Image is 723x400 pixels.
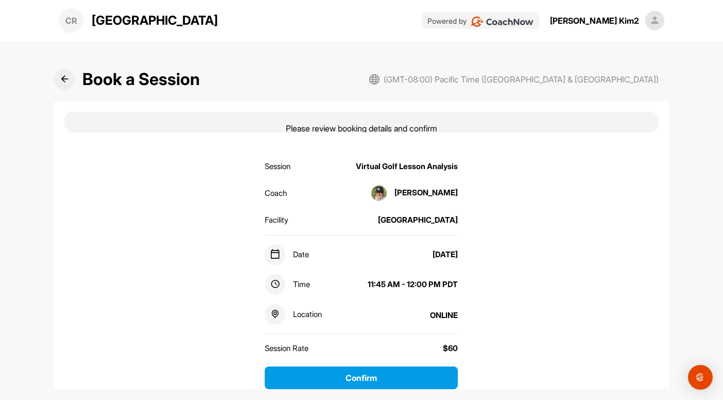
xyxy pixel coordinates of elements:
[265,366,458,389] button: Confirm
[356,161,458,173] div: Virtual Golf Lesson Analysis
[550,14,639,27] div: [PERSON_NAME] Kim2
[443,343,458,355] div: $60
[265,343,308,355] div: Session Rate
[59,8,83,33] div: CR
[371,186,387,201] img: square_7846d7c31224d9a7b1c3e0012423b4ba.jpg
[286,122,437,135] p: Please review booking details and confirm
[364,186,458,201] div: [PERSON_NAME]
[92,11,218,30] p: [GEOGRAPHIC_DATA]
[688,365,713,390] div: Open Intercom Messenger
[427,15,467,26] p: Powered by
[82,67,200,92] h2: Book a Session
[265,188,287,199] div: Coach
[384,73,659,86] span: (GMT-08:00) Pacific Time ([GEOGRAPHIC_DATA] & [GEOGRAPHIC_DATA])
[378,214,458,226] div: [GEOGRAPHIC_DATA]
[645,11,665,30] img: square_default-ef6cabf814de5a2bf16c804365e32c732080f9872bdf737d349900a9daf73cf9.png
[369,74,380,85] img: svg+xml;base64,PHN2ZyB3aWR0aD0iMjAiIGhlaWdodD0iMjAiIHZpZXdCb3g9IjAgMCAyMCAyMCIgZmlsbD0ibm9uZSIgeG...
[265,244,309,265] div: Date
[265,274,310,295] div: Time
[265,161,290,173] div: Session
[265,214,288,226] div: Facility
[433,249,458,261] div: [DATE]
[471,16,534,27] img: CoachNow
[265,304,322,325] div: Location
[430,310,458,322] div: ONLINE
[368,279,458,291] div: 11:45 AM - 12:00 PM PDT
